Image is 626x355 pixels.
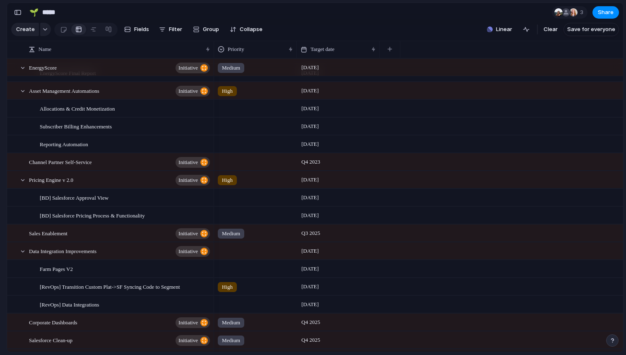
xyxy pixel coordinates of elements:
span: [DATE] [299,121,321,131]
span: [DATE] [299,193,321,203]
span: Subscriber Billing Enhancements [40,121,112,131]
span: [BD] Salesforce Pricing Process & Functionality [40,210,145,220]
span: [RevOps] Data Integrations [40,299,99,309]
span: Clear [544,25,558,34]
span: Q4 2025 [299,317,322,327]
span: Channel Partner Self-Service [29,157,92,167]
span: Filter [169,25,182,34]
span: [BD] Salesforce Approval View [40,193,108,202]
span: Sales Enablement [29,228,67,238]
span: Data Integration Improvements [29,246,96,256]
span: [DATE] [299,210,321,220]
button: Group [189,23,223,36]
span: Asset Management Automations [29,86,99,95]
span: Farm Pages V2 [40,264,73,273]
span: High [222,283,233,291]
button: initiative [176,335,210,346]
span: Q3 2025 [299,228,322,238]
button: initiative [176,175,210,186]
span: initiative [178,317,198,328]
span: [DATE] [299,139,321,149]
span: Corporate Dashboards [29,317,77,327]
span: initiative [178,85,198,97]
span: Q4 2023 [299,157,322,167]
span: Q4 2025 [299,335,322,345]
span: [DATE] [299,175,321,185]
span: [DATE] [299,299,321,309]
span: Pricing Engine v 2.0 [29,175,73,184]
button: initiative [176,317,210,328]
button: initiative [176,157,210,168]
span: [DATE] [299,264,321,274]
span: Medium [222,229,240,238]
span: Save for everyone [567,25,615,34]
div: 🌱 [29,7,39,18]
span: [RevOps] Transition Custom Plat->SF Syncing Code to Segment [40,282,180,291]
span: Collapse [240,25,262,34]
span: Reporting Automation [40,139,88,149]
button: Save for everyone [563,23,619,36]
span: 3 [580,8,586,17]
span: Priority [228,45,244,53]
button: initiative [176,246,210,257]
span: Medium [222,319,240,327]
button: Create [11,23,39,36]
span: initiative [178,62,198,74]
span: [DATE] [299,63,321,72]
span: initiative [178,157,198,168]
span: Share [598,8,614,17]
span: initiative [178,174,198,186]
span: High [222,176,233,184]
span: initiative [178,335,198,346]
span: [DATE] [299,104,321,114]
span: [DATE] [299,246,321,256]
button: initiative [176,63,210,73]
span: Allocations & Credit Monetization [40,104,115,113]
span: Linear [496,25,512,34]
button: Share [592,6,619,19]
span: [DATE] [299,86,321,96]
span: EnergyScore [29,63,57,72]
span: Group [203,25,219,34]
span: Salesforce Clean-up [29,335,72,345]
button: Clear [540,23,561,36]
span: Name [39,45,51,53]
button: Collapse [226,23,266,36]
span: [DATE] [299,282,321,292]
button: Linear [484,23,515,36]
button: initiative [176,228,210,239]
span: High [222,87,233,95]
span: Fields [134,25,149,34]
span: initiative [178,228,198,239]
span: initiative [178,246,198,257]
span: Medium [222,336,240,345]
button: Fields [121,23,152,36]
span: Create [16,25,35,34]
span: Medium [222,64,240,72]
span: Target date [311,45,335,53]
button: Filter [156,23,185,36]
button: 🌱 [27,6,41,19]
button: initiative [176,86,210,97]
